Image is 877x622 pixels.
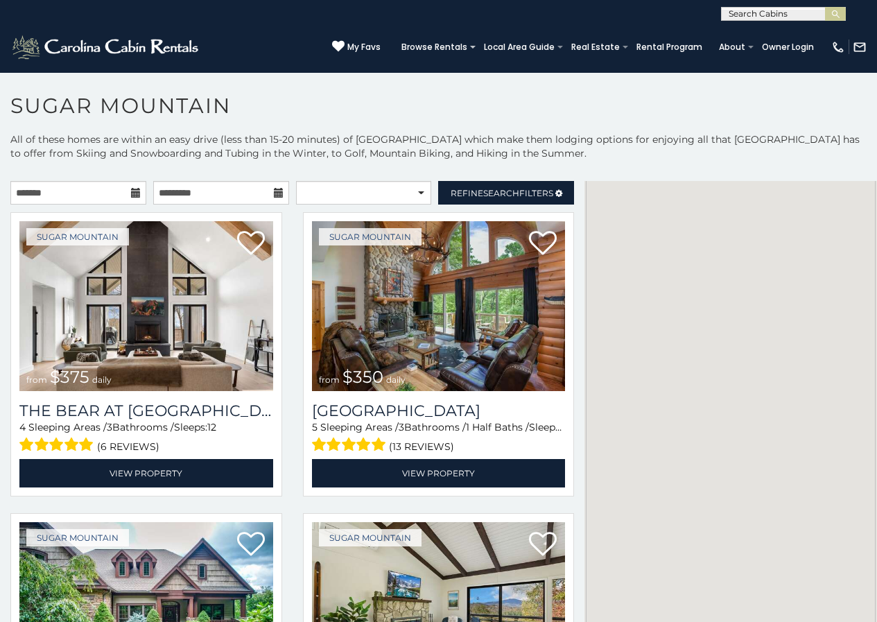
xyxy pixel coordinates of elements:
[342,367,383,387] span: $350
[19,401,273,420] h3: The Bear At Sugar Mountain
[237,230,265,259] a: Add to favorites
[10,33,202,61] img: White-1-2.png
[629,37,709,57] a: Rental Program
[207,421,216,433] span: 12
[26,529,129,546] a: Sugar Mountain
[394,37,474,57] a: Browse Rentals
[438,181,574,205] a: RefineSearchFilters
[26,228,129,245] a: Sugar Mountain
[312,221,566,391] a: Grouse Moor Lodge from $350 daily
[312,401,566,420] a: [GEOGRAPHIC_DATA]
[466,421,529,433] span: 1 Half Baths /
[853,40,867,54] img: mail-regular-white.png
[831,40,845,54] img: phone-regular-white.png
[332,40,381,54] a: My Favs
[386,374,406,385] span: daily
[712,37,752,57] a: About
[312,401,566,420] h3: Grouse Moor Lodge
[26,374,47,385] span: from
[389,438,454,456] span: (13 reviews)
[319,529,422,546] a: Sugar Mountain
[19,421,26,433] span: 4
[19,221,273,391] a: The Bear At Sugar Mountain from $375 daily
[50,367,89,387] span: $375
[312,221,566,391] img: Grouse Moor Lodge
[564,37,627,57] a: Real Estate
[529,530,557,560] a: Add to favorites
[19,420,273,456] div: Sleeping Areas / Bathrooms / Sleeps:
[19,401,273,420] a: The Bear At [GEOGRAPHIC_DATA]
[562,421,571,433] span: 12
[237,530,265,560] a: Add to favorites
[97,438,159,456] span: (6 reviews)
[19,459,273,487] a: View Property
[312,459,566,487] a: View Property
[529,230,557,259] a: Add to favorites
[483,188,519,198] span: Search
[477,37,562,57] a: Local Area Guide
[107,421,112,433] span: 3
[347,41,381,53] span: My Favs
[319,228,422,245] a: Sugar Mountain
[319,374,340,385] span: from
[399,421,404,433] span: 3
[312,420,566,456] div: Sleeping Areas / Bathrooms / Sleeps:
[451,188,553,198] span: Refine Filters
[755,37,821,57] a: Owner Login
[19,221,273,391] img: The Bear At Sugar Mountain
[92,374,112,385] span: daily
[312,421,318,433] span: 5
